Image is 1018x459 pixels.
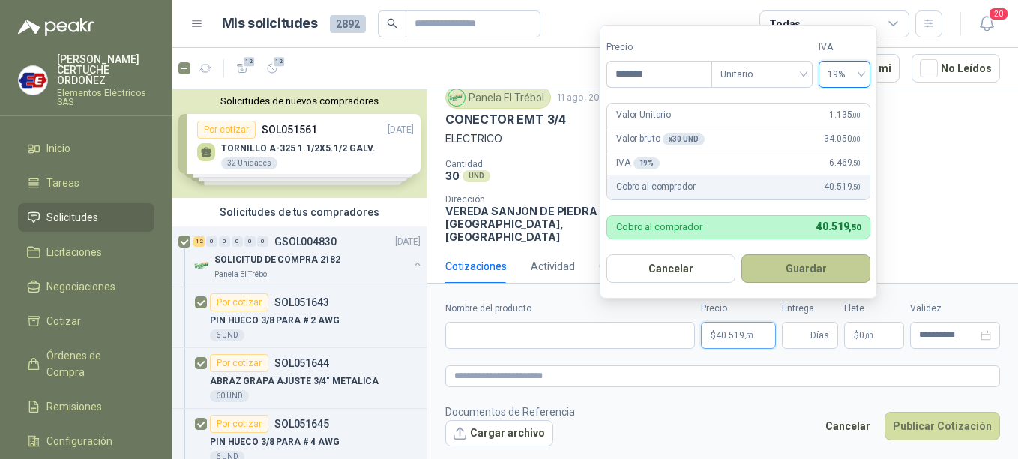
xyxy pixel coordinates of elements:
span: 2892 [330,15,366,33]
p: GSOL004830 [274,236,337,247]
button: Guardar [741,254,870,283]
button: Cancelar [606,254,735,283]
span: ,00 [852,111,861,119]
p: CONECTOR EMT 3/4 [445,112,566,127]
div: Por cotizar [210,293,268,311]
p: Valor bruto [616,132,705,146]
p: [DATE] [395,235,421,249]
label: Validez [910,301,1000,316]
a: Inicio [18,134,154,163]
span: ,50 [849,223,861,232]
div: 0 [257,236,268,247]
div: 0 [206,236,217,247]
a: Remisiones [18,392,154,421]
button: Solicitudes de nuevos compradores [178,95,421,106]
a: Órdenes de Compra [18,341,154,386]
a: Por cotizarSOL051644ABRAZ GRAPA AJUSTE 3/4" METALICA60 UND [172,348,427,409]
p: PIN HUECO 3/8 PARA # 4 AWG [210,435,340,449]
p: VEREDA SANJON DE PIEDRA [GEOGRAPHIC_DATA] , [GEOGRAPHIC_DATA] [445,205,608,243]
span: 6.469 [829,156,861,170]
span: ,00 [852,135,861,143]
div: 6 UND [210,329,244,341]
div: x 30 UND [663,133,704,145]
span: $ [854,331,859,340]
span: 34.050 [824,132,861,146]
p: SOL051643 [274,297,329,307]
p: ABRAZ GRAPA AJUSTE 3/4" METALICA [210,374,379,388]
label: Flete [844,301,904,316]
span: search [387,18,397,28]
img: Company Logo [193,256,211,274]
p: Cobro al comprador [616,222,702,232]
p: Panela El Trébol [214,268,269,280]
span: Inicio [46,140,70,157]
p: 30 [445,169,460,182]
span: Cotizar [46,313,81,329]
span: 40.519 [816,220,861,232]
span: ,00 [864,331,873,340]
p: Valor Unitario [616,108,671,122]
div: Actividad [531,258,575,274]
p: IVA [616,156,660,170]
p: SOLICITUD DE COMPRA 2182 [214,253,340,267]
img: Company Logo [448,89,465,106]
a: Licitaciones [18,238,154,266]
p: [PERSON_NAME] CERTUCHE ORDOÑEZ [57,54,154,85]
span: Remisiones [46,398,102,415]
span: 1.135 [829,108,861,122]
span: 40.519 [824,180,861,194]
p: ELECTRICO [445,130,1000,147]
span: 12 [242,55,256,67]
button: 12 [230,56,254,80]
p: SOL051645 [274,418,329,429]
p: Documentos de Referencia [445,403,575,420]
div: Panela El Trébol [445,86,551,109]
a: Configuración [18,427,154,455]
div: Por cotizar [210,354,268,372]
a: Cotizar [18,307,154,335]
p: 11 ago, 2025 [557,91,610,105]
span: 20 [988,7,1009,21]
span: ,50 [852,183,861,191]
label: Precio [606,40,711,55]
h1: Mis solicitudes [222,13,318,34]
div: 19 % [633,157,660,169]
div: 60 UND [210,390,249,402]
button: Cancelar [817,412,879,440]
span: Tareas [46,175,79,191]
div: Cotizaciones [445,258,507,274]
button: No Leídos [912,54,1000,82]
div: Comentarios [599,258,660,274]
div: 12 [193,236,205,247]
button: 12 [260,56,284,80]
p: Elementos Eléctricos SAS [57,88,154,106]
label: Precio [701,301,776,316]
a: Negociaciones [18,272,154,301]
span: 40.519 [716,331,753,340]
p: PIN HUECO 3/8 PARA # 2 AWG [210,313,340,328]
div: Por cotizar [210,415,268,433]
p: Cobro al comprador [616,180,695,194]
span: Días [810,322,829,348]
div: UND [463,170,490,182]
span: Configuración [46,433,112,449]
label: Nombre del producto [445,301,695,316]
button: Cargar archivo [445,420,553,447]
img: Company Logo [19,66,47,94]
a: 12 0 0 0 0 0 GSOL004830[DATE] Company LogoSOLICITUD DE COMPRA 2182Panela El Trébol [193,232,424,280]
span: Unitario [720,63,804,85]
span: ,50 [852,159,861,167]
a: Solicitudes [18,203,154,232]
div: Todas [769,16,801,32]
span: 0 [859,331,873,340]
div: 0 [244,236,256,247]
p: Cantidad [445,159,639,169]
label: Entrega [782,301,838,316]
span: 19% [828,63,861,85]
span: Negociaciones [46,278,115,295]
button: 20 [973,10,1000,37]
span: Órdenes de Compra [46,347,140,380]
p: $ 0,00 [844,322,904,349]
button: Publicar Cotización [885,412,1000,440]
p: SOL051644 [274,358,329,368]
